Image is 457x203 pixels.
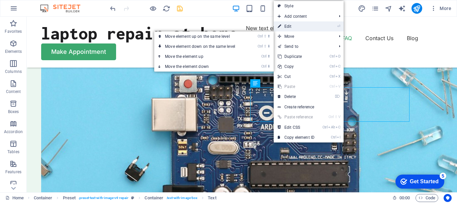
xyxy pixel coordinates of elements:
i: C [336,125,340,129]
i: Publish [413,5,421,12]
div: 5 [48,1,55,8]
span: Click to select. Double-click to edit [208,194,216,202]
button: navigator [385,4,393,12]
span: Code [419,194,435,202]
span: . preset-text-with-image-v4-repair [78,194,128,202]
p: Favorites [5,29,22,34]
span: Add content [274,11,334,21]
button: design [358,4,366,12]
nav: breadcrumb [34,194,216,202]
i: C [336,64,340,69]
a: CtrlXCut [274,72,318,82]
p: Columns [5,69,22,74]
a: Ctrl⇧⬇Move element down on the same level [154,41,249,52]
i: AI Writer [398,5,406,12]
a: ⌦Delete [274,92,318,102]
i: Ctrl [331,135,336,139]
i: Ctrl [258,34,263,38]
a: CtrlCCopy [274,62,318,72]
i: ⬇ [267,44,270,48]
a: Create reference [274,102,344,112]
div: Get Started 5 items remaining, 0% complete [4,3,53,17]
a: Ctrl⇧⬆Move element up on the same level [154,31,249,41]
i: I [337,135,340,139]
i: ⇧ [264,44,267,48]
a: Click to cancel selection. Double-click to open Pages [5,194,24,202]
button: Code [416,194,438,202]
button: reload [162,4,170,12]
span: Click to select. Double-click to edit [63,194,76,202]
span: Click to select. Double-click to edit [145,194,163,202]
i: V [336,84,340,89]
i: Ctrl [323,125,328,129]
button: save [176,4,184,12]
i: Ctrl [330,54,335,59]
i: Save (Ctrl+S) [176,5,184,12]
a: ⏎Edit [274,21,318,31]
a: Ctrl⇧VPaste reference [274,112,318,122]
a: CtrlDDuplicate [274,52,318,62]
button: pages [371,4,379,12]
i: Ctrl [330,64,335,69]
i: This element is a customizable preset [131,196,134,200]
button: undo [109,4,117,12]
i: Ctrl [261,64,267,69]
i: ⬆ [267,54,270,59]
i: ⬆ [267,34,270,38]
a: CtrlVPaste [274,82,318,92]
i: ⇧ [335,115,338,119]
button: 100% [272,4,296,12]
p: Accordion [4,129,23,134]
i: ⇧ [264,34,267,38]
i: Alt [328,125,335,129]
i: Ctrl [258,44,263,48]
span: Move [274,31,334,41]
i: ⬇ [267,64,270,69]
a: Send to [274,41,334,52]
i: Pages (Ctrl+Alt+S) [371,5,379,12]
a: Style [274,1,344,11]
button: Usercentrics [444,194,452,202]
a: CtrlAltCEdit CSS [274,122,318,132]
i: Ctrl [330,74,335,79]
span: . text-with-image-box [166,194,197,202]
i: Ctrl [329,115,334,119]
span: 00 00 [399,194,410,202]
i: ⏎ [337,24,340,28]
div: Get Started [18,7,47,13]
p: Features [5,169,21,175]
i: Reload page [163,5,170,12]
p: Elements [5,49,22,54]
i: Ctrl [330,84,335,89]
i: Undo: Change text (Ctrl+Z) [109,5,117,12]
img: Editor Logo [38,4,89,12]
i: Navigator [385,5,392,12]
h6: Session time [392,194,410,202]
i: X [336,74,340,79]
i: ⌦ [335,94,340,99]
span: More [430,5,451,12]
a: CtrlICopy element ID [274,132,318,142]
a: Ctrl⬆Move the element up [154,52,249,62]
a: Ctrl⬇Move the element down [154,62,249,72]
p: Boxes [8,109,19,114]
p: Tables [7,149,19,155]
span: Click to select. Double-click to edit [34,194,53,202]
span: : [404,195,405,200]
button: publish [412,3,422,14]
button: text_generator [398,4,406,12]
i: Ctrl [261,54,267,59]
i: V [338,115,340,119]
p: Content [6,89,21,94]
button: More [428,3,454,14]
i: D [336,54,340,59]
